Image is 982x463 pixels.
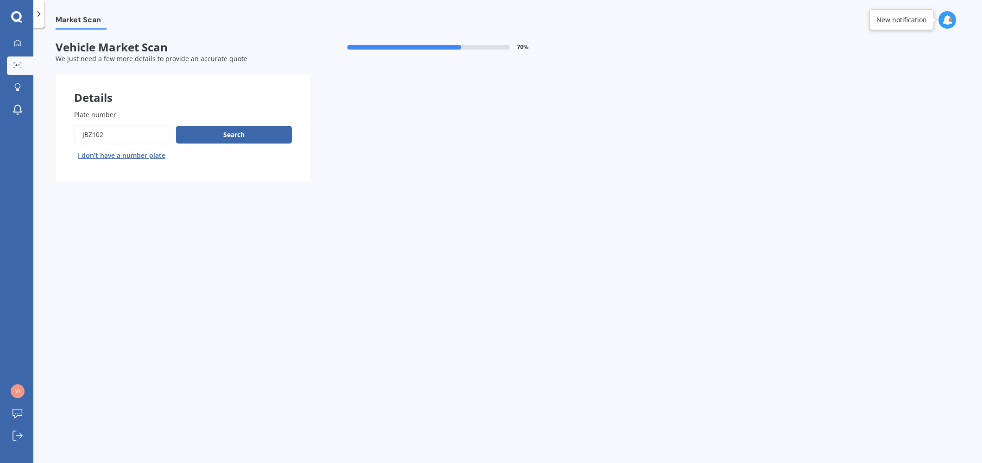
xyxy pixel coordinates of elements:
button: I don’t have a number plate [74,148,169,163]
span: Plate number [74,110,116,119]
button: Search [176,126,292,144]
div: Details [56,75,310,102]
div: New notification [876,15,927,25]
span: 70 % [517,44,529,50]
span: Vehicle Market Scan [56,41,310,54]
img: 090ae0ebdca4cc092440aee9ee7e908d [11,384,25,398]
span: We just need a few more details to provide an accurate quote [56,54,247,63]
span: Market Scan [56,15,107,28]
input: Enter plate number [74,125,172,144]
